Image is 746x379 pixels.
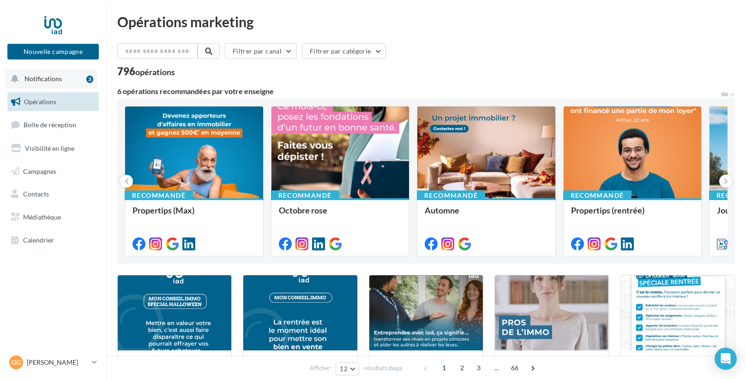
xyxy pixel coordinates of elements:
[24,75,62,83] span: Notifications
[471,361,486,375] span: 3
[279,206,402,224] div: Octobre rose
[25,144,74,152] span: Visibilité en ligne
[340,365,348,373] span: 12
[117,15,735,29] div: Opérations marketing
[571,206,694,224] div: Propertips (rentrée)
[23,213,61,221] span: Médiathèque
[6,231,101,250] a: Calendrier
[117,66,175,77] div: 796
[86,76,93,83] div: 3
[135,68,175,76] div: opérations
[6,184,101,204] a: Contacts
[310,364,331,373] span: Afficher
[507,361,523,375] span: 66
[417,190,485,201] div: Recommandé
[489,361,504,375] span: ...
[23,167,56,175] span: Campagnes
[364,364,403,373] span: résultats/page
[6,92,101,112] a: Opérations
[302,43,386,59] button: Filtrer par catégorie
[7,44,99,59] button: Nouvelle campagne
[271,190,339,201] div: Recommandé
[7,354,99,371] a: Gg [PERSON_NAME]
[12,358,21,367] span: Gg
[336,362,359,375] button: 12
[563,190,632,201] div: Recommandé
[6,162,101,181] a: Campagnes
[132,206,256,224] div: Propertips (Max)
[6,69,97,89] button: Notifications 3
[225,43,297,59] button: Filtrer par canal
[23,190,49,198] span: Contacts
[27,358,88,367] p: [PERSON_NAME]
[6,115,101,135] a: Boîte de réception
[24,98,56,106] span: Opérations
[6,139,101,158] a: Visibilité en ligne
[125,190,193,201] div: Recommandé
[117,88,720,95] div: 6 opérations recommandées par votre enseigne
[425,206,548,224] div: Automne
[437,361,451,375] span: 1
[24,121,76,129] span: Boîte de réception
[6,207,101,227] a: Médiathèque
[455,361,469,375] span: 2
[23,236,54,244] span: Calendrier
[715,348,737,370] div: Open Intercom Messenger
